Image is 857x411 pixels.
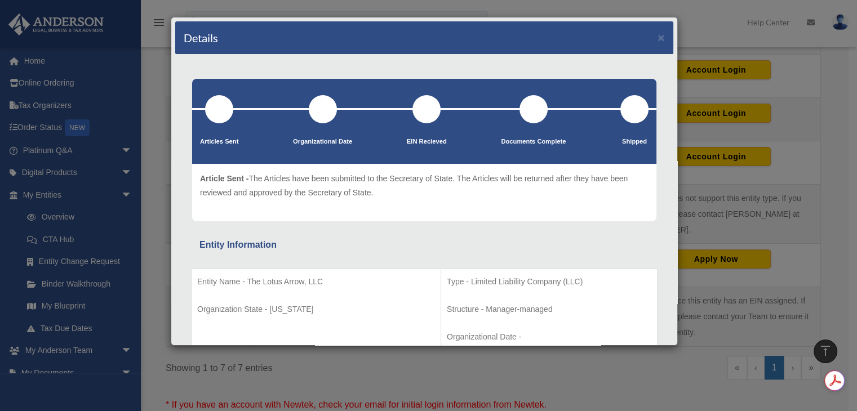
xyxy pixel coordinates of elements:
[447,275,651,289] p: Type - Limited Liability Company (LLC)
[447,302,651,316] p: Structure - Manager-managed
[197,302,435,316] p: Organization State - [US_STATE]
[447,330,651,344] p: Organizational Date -
[200,136,238,148] p: Articles Sent
[407,136,447,148] p: EIN Recieved
[197,275,435,289] p: Entity Name - The Lotus Arrow, LLC
[199,237,649,253] div: Entity Information
[293,136,352,148] p: Organizational Date
[200,172,649,199] p: The Articles have been submitted to the Secretary of State. The Articles will be returned after t...
[501,136,566,148] p: Documents Complete
[200,174,248,183] span: Article Sent -
[658,32,665,43] button: ×
[184,30,218,46] h4: Details
[620,136,649,148] p: Shipped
